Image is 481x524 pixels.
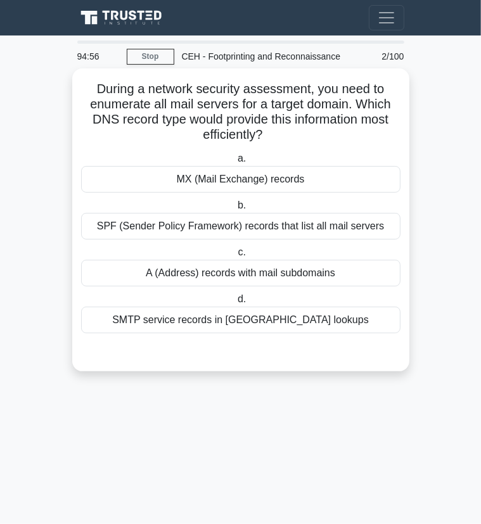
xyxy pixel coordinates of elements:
[70,44,127,69] div: 94:56
[174,44,355,69] div: CEH - Footprinting and Reconnaissance
[238,246,246,257] span: c.
[80,81,402,143] h5: During a network security assessment, you need to enumerate all mail servers for a target domain....
[81,166,401,193] div: MX (Mail Exchange) records
[238,200,246,210] span: b.
[81,213,401,240] div: SPF (Sender Policy Framework) records that list all mail servers
[238,153,246,163] span: a.
[127,49,174,65] a: Stop
[355,44,412,69] div: 2/100
[81,260,401,286] div: A (Address) records with mail subdomains
[369,5,404,30] button: Toggle navigation
[238,293,246,304] span: d.
[81,307,401,333] div: SMTP service records in [GEOGRAPHIC_DATA] lookups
